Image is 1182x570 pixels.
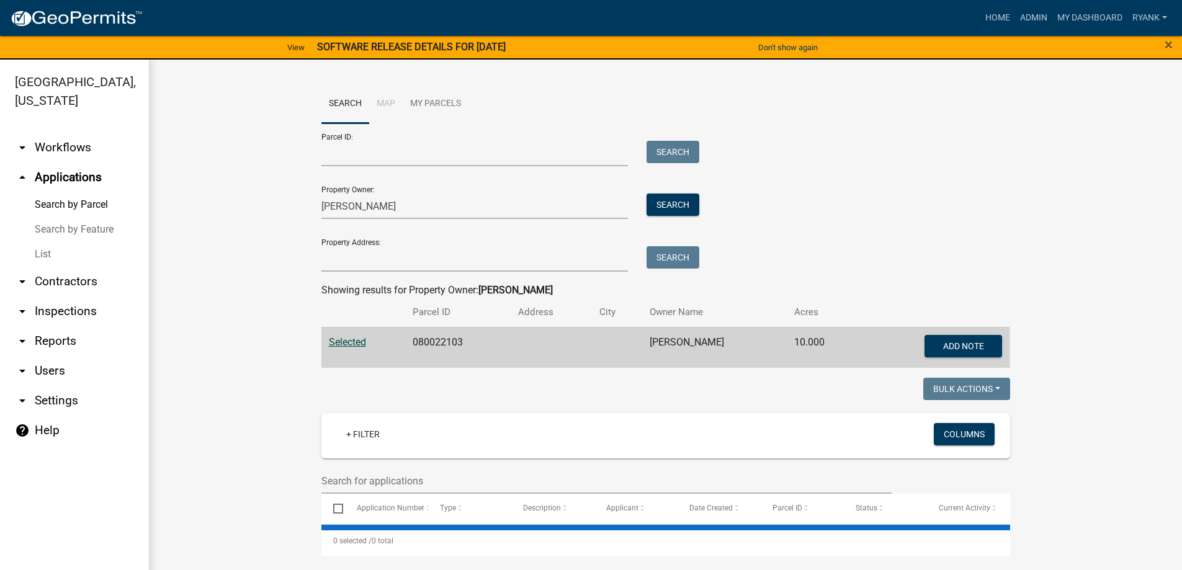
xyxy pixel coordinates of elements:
th: City [592,298,642,327]
button: Search [647,141,699,163]
i: arrow_drop_down [15,363,30,378]
td: 10.000 [787,327,860,368]
button: Search [647,194,699,216]
datatable-header-cell: Current Activity [927,494,1010,523]
button: Add Note [925,335,1002,357]
td: 080022103 [405,327,511,368]
span: Description [523,504,561,512]
datatable-header-cell: Date Created [678,494,761,523]
a: Admin [1015,6,1052,30]
i: help [15,423,30,438]
span: Parcel ID [772,504,802,512]
i: arrow_drop_down [15,140,30,155]
i: arrow_drop_down [15,274,30,289]
button: Close [1165,37,1173,52]
button: Columns [934,423,995,445]
datatable-header-cell: Application Number [345,494,428,523]
i: arrow_drop_down [15,304,30,319]
a: RyanK [1127,6,1172,30]
datatable-header-cell: Applicant [594,494,678,523]
span: × [1165,36,1173,53]
span: Add Note [943,341,984,350]
a: My Dashboard [1052,6,1127,30]
datatable-header-cell: Select [321,494,345,523]
button: Search [647,246,699,269]
strong: [PERSON_NAME] [478,284,553,296]
span: Application Number [357,504,424,512]
a: Selected [329,336,366,348]
i: arrow_drop_up [15,170,30,185]
datatable-header-cell: Type [428,494,511,523]
th: Owner Name [642,298,787,327]
input: Search for applications [321,468,892,494]
span: Date Created [689,504,733,512]
td: [PERSON_NAME] [642,327,787,368]
a: + Filter [336,423,390,445]
div: 0 total [321,525,1010,556]
th: Acres [787,298,860,327]
datatable-header-cell: Description [511,494,594,523]
i: arrow_drop_down [15,334,30,349]
div: Showing results for Property Owner: [321,283,1010,298]
datatable-header-cell: Status [844,494,927,523]
a: Search [321,84,369,124]
span: Current Activity [939,504,990,512]
span: Status [856,504,877,512]
span: Applicant [606,504,638,512]
button: Don't show again [753,37,823,58]
span: Type [440,504,456,512]
span: 0 selected / [333,537,372,545]
datatable-header-cell: Parcel ID [761,494,844,523]
strong: SOFTWARE RELEASE DETAILS FOR [DATE] [317,41,506,53]
i: arrow_drop_down [15,393,30,408]
th: Address [511,298,592,327]
a: Home [980,6,1015,30]
th: Parcel ID [405,298,511,327]
a: My Parcels [403,84,468,124]
button: Bulk Actions [923,378,1010,400]
a: View [282,37,310,58]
